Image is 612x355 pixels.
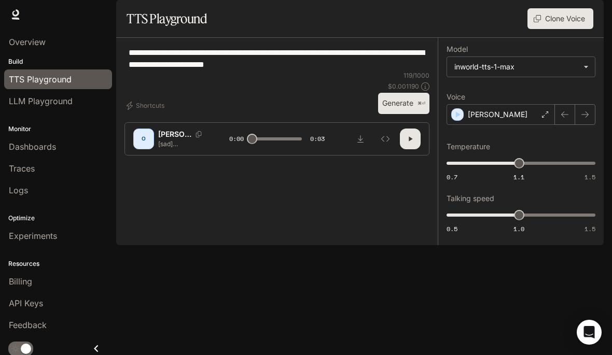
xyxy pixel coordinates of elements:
[577,320,602,345] div: Open Intercom Messenger
[310,134,325,144] span: 0:03
[454,62,578,72] div: inworld-tts-1-max
[229,134,244,144] span: 0:00
[447,143,490,150] p: Temperature
[513,173,524,181] span: 1.1
[447,224,457,233] span: 0.5
[447,173,457,181] span: 0.7
[158,129,191,139] p: [PERSON_NAME]
[388,82,419,91] p: $ 0.001190
[527,8,593,29] button: Clone Voice
[191,131,206,137] button: Copy Voice ID
[158,139,208,148] p: [sad] [PERSON_NAME] broke up with me last week. I'm still feeling lost.
[418,101,425,107] p: ⌘⏎
[585,224,595,233] span: 1.5
[404,71,429,80] p: 119 / 1000
[127,8,207,29] h1: TTS Playground
[378,93,429,114] button: Generate⌘⏎
[124,97,169,114] button: Shortcuts
[135,131,152,147] div: O
[585,173,595,181] span: 1.5
[468,109,527,120] p: [PERSON_NAME]
[447,93,465,101] p: Voice
[350,129,371,149] button: Download audio
[447,57,595,77] div: inworld-tts-1-max
[375,129,396,149] button: Inspect
[447,46,468,53] p: Model
[513,224,524,233] span: 1.0
[447,195,494,202] p: Talking speed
